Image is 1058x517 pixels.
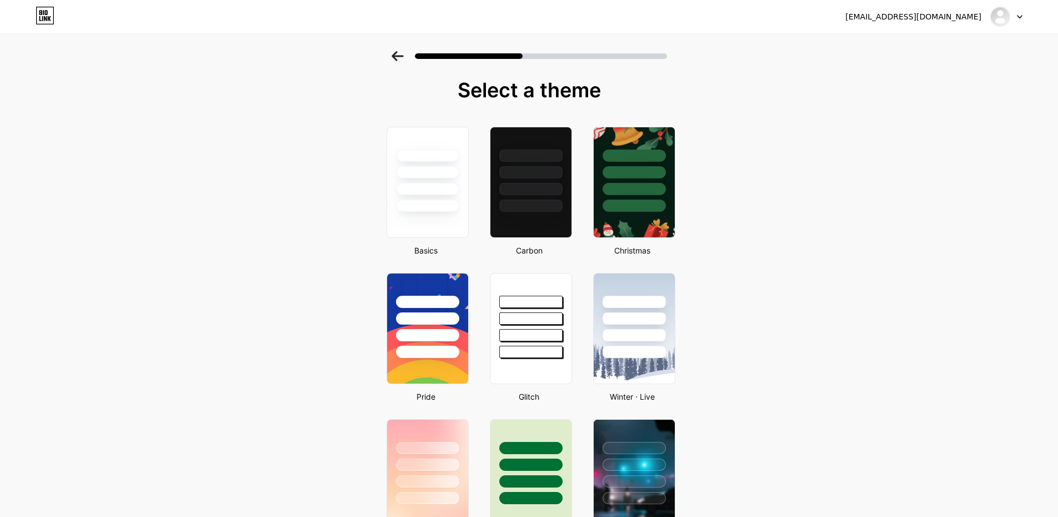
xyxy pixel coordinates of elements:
div: Glitch [487,391,572,402]
div: Pride [383,391,469,402]
div: Christmas [590,245,675,256]
div: [EMAIL_ADDRESS][DOMAIN_NAME] [845,11,981,23]
div: Carbon [487,245,572,256]
img: Abdul Rehman Ghuman [990,6,1011,27]
div: Winter · Live [590,391,675,402]
div: Basics [383,245,469,256]
div: Select a theme [382,79,676,101]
